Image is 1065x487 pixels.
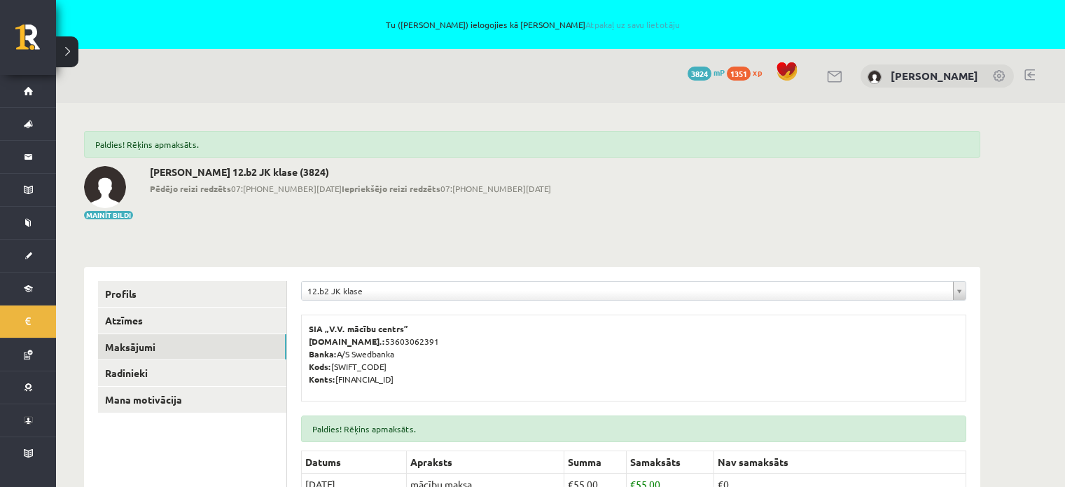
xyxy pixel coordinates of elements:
[688,67,711,81] span: 3824
[302,282,966,300] a: 12.b2 JK klase
[585,19,680,30] a: Atpakaļ uz savu lietotāju
[150,182,551,195] span: 07:[PHONE_NUMBER][DATE] 07:[PHONE_NUMBER][DATE]
[15,25,56,60] a: Rīgas 1. Tālmācības vidusskola
[342,183,440,194] b: Iepriekšējo reizi redzēts
[106,20,959,29] span: Tu ([PERSON_NAME]) ielogojies kā [PERSON_NAME]
[309,322,959,385] p: 53603062391 A/S Swedbanka [SWIFT_CODE] [FINANCIAL_ID]
[98,281,286,307] a: Profils
[84,166,126,208] img: Amanda Lorberga
[714,451,966,474] th: Nav samaksāts
[309,348,337,359] b: Banka:
[301,416,966,442] div: Paldies! Rēķins apmaksāts.
[84,131,980,158] div: Paldies! Rēķins apmaksāts.
[309,373,335,385] b: Konts:
[98,308,286,334] a: Atzīmes
[98,360,286,386] a: Radinieki
[307,282,947,300] span: 12.b2 JK klase
[727,67,769,78] a: 1351 xp
[309,336,385,347] b: [DOMAIN_NAME].:
[309,361,331,372] b: Kods:
[309,323,409,334] b: SIA „V.V. mācību centrs”
[84,211,133,219] button: Mainīt bildi
[753,67,762,78] span: xp
[626,451,714,474] th: Samaksāts
[688,67,725,78] a: 3824 mP
[727,67,751,81] span: 1351
[868,70,882,84] img: Amanda Lorberga
[150,183,231,194] b: Pēdējo reizi redzēts
[891,69,978,83] a: [PERSON_NAME]
[98,387,286,413] a: Mana motivācija
[150,166,551,178] h2: [PERSON_NAME] 12.b2 JK klase (3824)
[714,67,725,78] span: mP
[407,451,564,474] th: Apraksts
[98,334,286,360] a: Maksājumi
[564,451,627,474] th: Summa
[302,451,407,474] th: Datums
